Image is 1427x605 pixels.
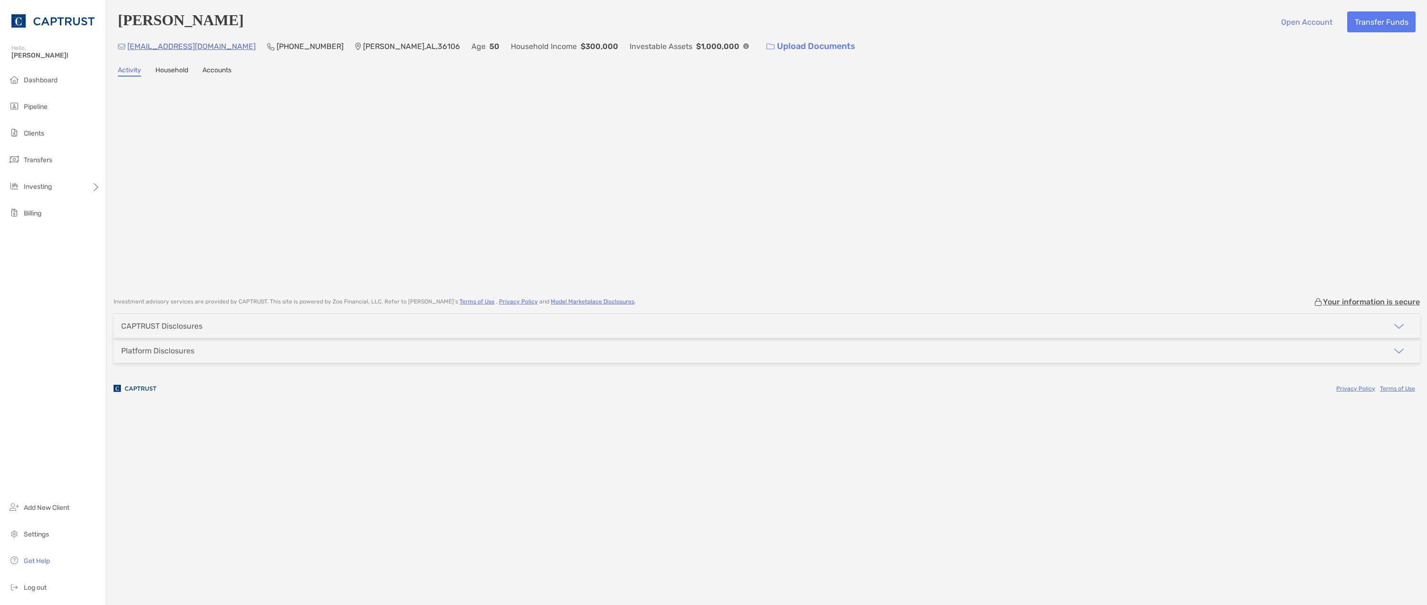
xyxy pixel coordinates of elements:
p: $300,000 [581,40,618,52]
a: Accounts [202,66,231,77]
a: Terms of Use [1380,385,1415,392]
img: company logo [114,378,156,399]
span: Investing [24,183,52,191]
a: Privacy Policy [1336,385,1375,392]
span: Add New Client [24,504,69,512]
img: get-help icon [9,555,20,566]
img: Phone Icon [267,43,275,50]
img: logout icon [9,581,20,593]
span: [PERSON_NAME]! [11,51,100,59]
img: Email Icon [118,44,125,49]
img: Location Icon [355,43,361,50]
p: $1,000,000 [696,40,739,52]
img: pipeline icon [9,100,20,112]
img: settings icon [9,528,20,539]
span: Dashboard [24,76,57,84]
span: Transfers [24,156,52,164]
img: Info Icon [743,43,749,49]
p: [PERSON_NAME] , AL , 36106 [363,40,460,52]
p: [PHONE_NUMBER] [277,40,344,52]
a: Terms of Use [460,298,495,305]
p: 50 [489,40,499,52]
span: Pipeline [24,103,48,111]
img: clients icon [9,127,20,138]
span: Clients [24,129,44,137]
div: Platform Disclosures [121,346,194,355]
span: Log out [24,584,47,592]
img: icon arrow [1393,321,1405,332]
img: add_new_client icon [9,501,20,513]
img: icon arrow [1393,345,1405,357]
img: button icon [766,43,775,50]
div: CAPTRUST Disclosures [121,322,202,331]
a: Activity [118,66,141,77]
h4: [PERSON_NAME] [118,11,244,32]
p: Investment advisory services are provided by CAPTRUST . This site is powered by Zoe Financial, LL... [114,298,636,305]
p: Your information is secure [1323,297,1420,306]
img: billing icon [9,207,20,218]
span: Billing [24,209,41,217]
a: Privacy Policy [499,298,538,305]
p: Household Income [511,40,577,52]
img: dashboard icon [9,74,20,85]
span: Settings [24,530,49,538]
a: Household [155,66,188,77]
a: Upload Documents [760,36,862,57]
p: Investable Assets [630,40,692,52]
img: investing icon [9,180,20,192]
img: CAPTRUST Logo [11,4,95,38]
span: Get Help [24,557,50,565]
p: Age [471,40,486,52]
a: Model Marketplace Disclosures [551,298,634,305]
p: [EMAIL_ADDRESS][DOMAIN_NAME] [127,40,256,52]
button: Open Account [1274,11,1340,32]
button: Transfer Funds [1347,11,1416,32]
img: transfers icon [9,154,20,165]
